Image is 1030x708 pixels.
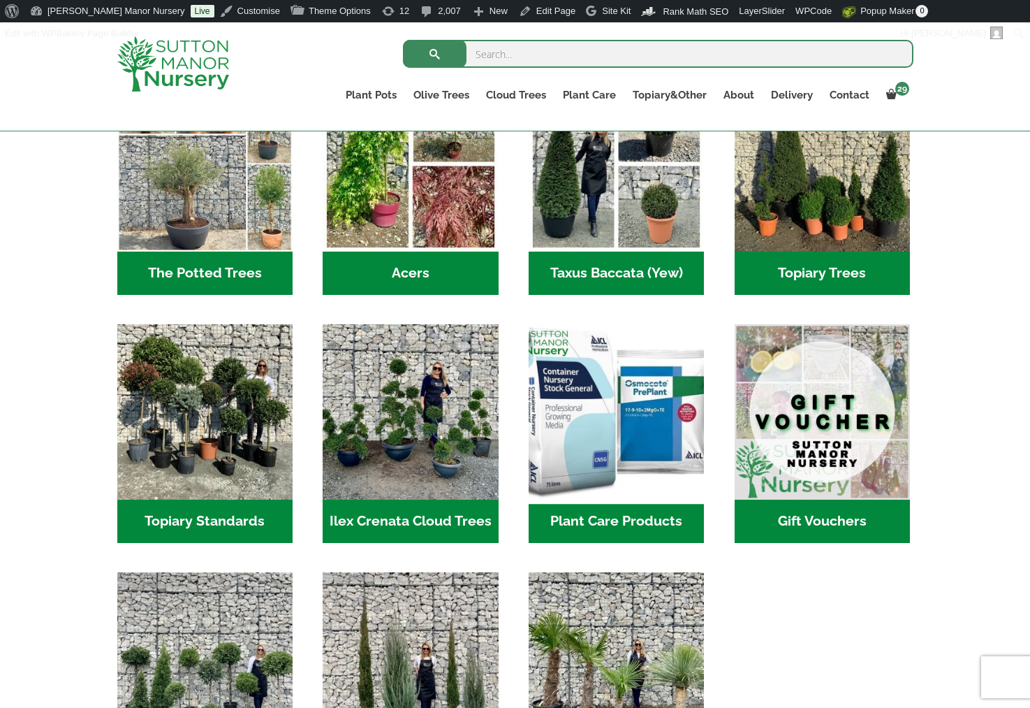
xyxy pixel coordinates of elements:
a: Olive Trees [405,85,478,105]
h2: Plant Care Products [529,500,704,543]
span: Site Kit [602,6,631,16]
a: Visit product category Ilex Crenata Cloud Trees [323,324,498,543]
a: Visit product category Acers [323,76,498,295]
span: 29 [895,82,909,96]
img: Home - MAIN [735,324,910,500]
a: Hi, [895,22,1008,45]
span: Rank Math SEO [663,6,728,17]
img: Home - C8EC7518 C483 4BAA AA61 3CAAB1A4C7C4 1 201 a [735,76,910,252]
a: About [715,85,763,105]
img: Home - new coll [117,76,293,252]
h2: Topiary Standards [117,500,293,543]
a: Plant Pots [337,85,405,105]
img: Home - 9CE163CB 973F 4905 8AD5 A9A890F87D43 [323,324,498,500]
a: Visit product category Gift Vouchers [735,324,910,543]
a: Cloud Trees [478,85,554,105]
h2: Ilex Crenata Cloud Trees [323,500,498,543]
a: Live [191,5,214,17]
img: Home - Untitled Project [529,76,704,252]
a: 29 [878,85,913,105]
h2: Topiary Trees [735,252,910,295]
input: Search... [403,40,913,68]
a: Plant Care [554,85,624,105]
a: Visit product category Plant Care Products [529,324,704,543]
h2: Gift Vouchers [735,500,910,543]
span: [PERSON_NAME] [911,28,986,38]
h2: The Potted Trees [117,252,293,295]
img: Home - Untitled Project 4 [323,76,498,252]
a: Visit product category Topiary Standards [117,324,293,543]
a: Delivery [763,85,821,105]
a: Topiary&Other [624,85,715,105]
img: Home - IMG 5223 [117,324,293,500]
a: Visit product category Taxus Baccata (Yew) [529,76,704,295]
a: Visit product category Topiary Trees [735,76,910,295]
a: Visit product category The Potted Trees [117,76,293,295]
h2: Taxus Baccata (Yew) [529,252,704,295]
span: 0 [915,5,928,17]
a: Contact [821,85,878,105]
h2: Acers [323,252,498,295]
img: logo [117,36,229,92]
img: Home - food and soil [524,319,709,504]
